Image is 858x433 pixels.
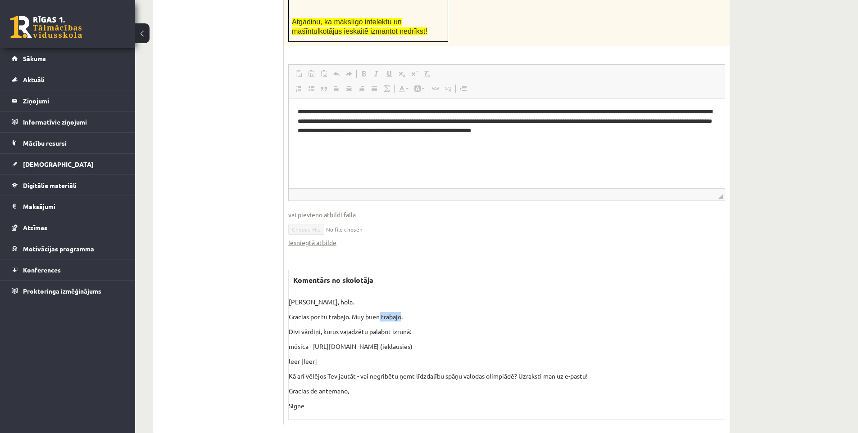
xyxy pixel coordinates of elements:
[408,68,421,80] a: Надстрочный индекс
[381,83,393,94] a: Математика
[12,69,124,90] a: Aktuāli
[305,83,318,94] a: Вставить / удалить маркированный список
[395,68,408,80] a: Подстрочный индекс
[330,68,343,80] a: Отменить (Ctrl+Z)
[289,297,725,307] p: [PERSON_NAME], hola.
[457,83,469,94] a: Вставить разрыв страницы для печати
[23,287,101,295] span: Proktoringa izmēģinājums
[442,83,454,94] a: Убрать ссылку
[12,238,124,259] a: Motivācijas programma
[343,68,355,80] a: Повторить (Ctrl+Y)
[23,76,45,84] span: Aktuāli
[318,83,330,94] a: Цитата
[12,48,124,69] a: Sākums
[10,16,82,38] a: Rīgas 1. Tālmācības vidusskola
[12,133,124,153] a: Mācību resursi
[395,83,411,94] a: Цвет текста
[358,68,370,80] a: Полужирный (Ctrl+B)
[12,217,124,238] a: Atzīmes
[289,401,725,411] p: Signe
[343,83,355,94] a: По центру
[23,112,124,132] legend: Informatīvie ziņojumi
[289,386,725,396] p: Gracias de antemano,
[12,259,124,280] a: Konferences
[23,160,94,168] span: [DEMOGRAPHIC_DATA]
[368,83,381,94] a: По ширине
[305,68,318,80] a: Вставить только текст (Ctrl+Shift+V)
[330,83,343,94] a: По левому краю
[288,238,336,247] a: Iesniegtā atbilde
[718,194,723,199] span: Перетащите для изменения размера
[411,83,427,94] a: Цвет фона
[289,371,725,381] p: Kā arī vēlējos Tev jautāt - vai negribētu ņemt līdzdalību spāņu valodas olimpiādē? Uzraksti man u...
[23,90,124,111] legend: Ziņojumi
[23,266,61,274] span: Konferences
[383,68,395,80] a: Подчеркнутый (Ctrl+U)
[12,196,124,217] a: Maksājumi
[23,196,124,217] legend: Maksājumi
[370,68,383,80] a: Курсив (Ctrl+I)
[289,270,378,290] label: Komentārs no skolotāja
[23,245,94,253] span: Motivācijas programma
[292,18,427,35] span: Atgādinu, ka mākslīgo intelektu un mašīntulkotājus ieskaitē izmantot nedrīkst!
[12,112,124,132] a: Informatīvie ziņojumi
[289,342,725,351] p: música - [URL][DOMAIN_NAME] (ieklausies)
[12,90,124,111] a: Ziņojumi
[289,357,725,366] p: leer [leer]
[429,83,442,94] a: Вставить/Редактировать ссылку (Ctrl+K)
[318,68,330,80] a: Вставить из Word
[23,54,46,62] span: Sākums
[421,68,433,80] a: Убрать форматирование
[292,68,305,80] a: Вставить (Ctrl+V)
[289,312,725,321] p: Gracias por tu trabajo. Muy buen trabajo.
[289,327,725,336] p: Divi vārdiņi, kurus vajadzētu palabot izrunā:
[292,83,305,94] a: Вставить / удалить нумерованный список
[12,154,124,174] a: [DEMOGRAPHIC_DATA]
[288,210,725,219] span: vai pievieno atbildi failā
[355,83,368,94] a: По правому краю
[12,281,124,301] a: Proktoringa izmēģinājums
[289,98,725,188] iframe: Визуальный текстовый редактор, wiswyg-editor-user-answer-47024809512920
[23,181,77,189] span: Digitālie materiāli
[23,223,47,232] span: Atzīmes
[12,175,124,196] a: Digitālie materiāli
[23,139,67,147] span: Mācību resursi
